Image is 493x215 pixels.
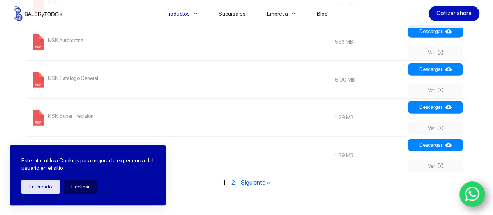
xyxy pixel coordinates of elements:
[48,72,98,85] span: NSK Catalogo General
[408,63,463,76] a: Descargar
[331,137,406,174] td: 1.29 MB
[231,179,235,186] a: 2
[408,122,463,135] a: Ver
[408,46,463,59] a: Ver
[408,101,463,114] a: Descargar
[21,180,60,194] button: Entendido
[331,99,406,137] td: 1.29 MB
[30,39,83,44] a: NSK Automotriz
[408,84,463,97] a: Ver
[48,34,83,47] span: NSK Automotriz
[331,23,406,61] td: 5.53 MB
[30,76,98,82] a: NSK Catalogo General
[21,157,154,172] p: Este sitio utiliza Cookies para mejorar la experiencia del usuario en el sitio.
[408,139,463,151] a: Descargar
[223,179,226,186] span: 1
[331,61,406,99] td: 6.00 MB
[64,180,97,194] button: Declinar
[241,179,270,186] a: Siguiente »
[408,160,463,172] a: Ver
[408,25,463,38] a: Descargar
[429,6,479,21] a: Cotizar ahora
[30,114,94,120] a: NSK Super Precision
[48,110,94,123] span: NSK Super Precision
[14,6,62,21] img: Balerytodo
[459,181,485,207] a: WhatsApp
